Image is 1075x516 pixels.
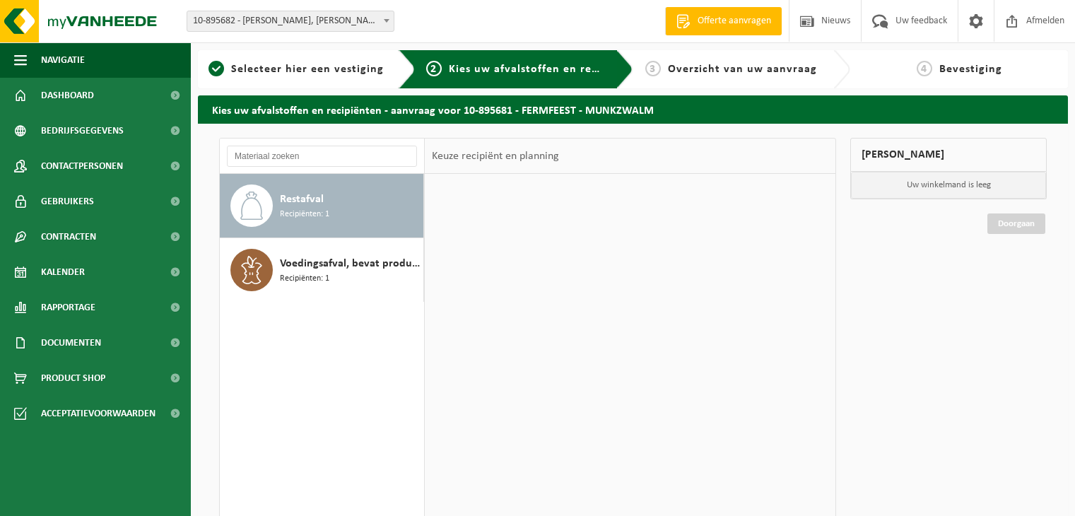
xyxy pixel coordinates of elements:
span: Rapportage [41,290,95,325]
span: Overzicht van uw aanvraag [668,64,817,75]
span: 4 [917,61,932,76]
span: Selecteer hier een vestiging [231,64,384,75]
span: Product Shop [41,360,105,396]
span: Documenten [41,325,101,360]
button: Restafval Recipiënten: 1 [220,174,424,238]
p: Uw winkelmand is leeg [851,172,1046,199]
span: 2 [426,61,442,76]
span: Recipiënten: 1 [280,272,329,286]
span: Kies uw afvalstoffen en recipiënten [449,64,643,75]
span: 10-895682 - LAMOTE, BRECHT - MUNKZWALM [187,11,394,31]
span: Dashboard [41,78,94,113]
span: Contactpersonen [41,148,123,184]
span: Voedingsafval, bevat producten van dierlijke oorsprong, onverpakt, categorie 3 [280,255,420,272]
button: Voedingsafval, bevat producten van dierlijke oorsprong, onverpakt, categorie 3 Recipiënten: 1 [220,238,424,302]
a: Doorgaan [987,213,1045,234]
a: 1Selecteer hier een vestiging [205,61,387,78]
div: Keuze recipiënt en planning [425,139,566,174]
input: Materiaal zoeken [227,146,417,167]
span: 1 [208,61,224,76]
span: Acceptatievoorwaarden [41,396,155,431]
span: Kalender [41,254,85,290]
span: Bevestiging [939,64,1002,75]
span: Recipiënten: 1 [280,208,329,221]
span: Contracten [41,219,96,254]
span: 3 [645,61,661,76]
div: [PERSON_NAME] [850,138,1047,172]
span: Gebruikers [41,184,94,219]
span: Bedrijfsgegevens [41,113,124,148]
span: 10-895682 - LAMOTE, BRECHT - MUNKZWALM [187,11,394,32]
a: Offerte aanvragen [665,7,782,35]
span: Navigatie [41,42,85,78]
span: Offerte aanvragen [694,14,775,28]
span: Restafval [280,191,324,208]
h2: Kies uw afvalstoffen en recipiënten - aanvraag voor 10-895681 - FERMFEEST - MUNKZWALM [198,95,1068,123]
